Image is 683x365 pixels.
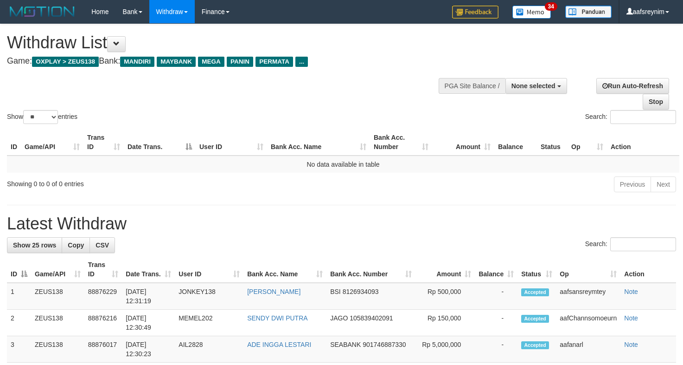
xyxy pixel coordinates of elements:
[7,5,77,19] img: MOTION_logo.png
[7,237,62,253] a: Show 25 rows
[521,288,549,296] span: Accepted
[31,256,84,283] th: Game/API: activate to sort column ascending
[7,156,679,173] td: No data available in table
[7,310,31,336] td: 2
[363,341,406,348] span: Copy 901746887330 to clipboard
[475,336,517,363] td: -
[68,241,84,249] span: Copy
[415,283,475,310] td: Rp 500,000
[537,129,568,156] th: Status
[439,78,505,94] div: PGA Site Balance /
[565,6,612,18] img: panduan.png
[13,241,56,249] span: Show 25 rows
[7,215,676,233] h1: Latest Withdraw
[122,336,175,363] td: [DATE] 12:30:23
[255,57,293,67] span: PERMATA
[475,256,517,283] th: Balance: activate to sort column ascending
[31,310,84,336] td: ZEUS138
[175,283,243,310] td: JONKEY138
[330,341,361,348] span: SEABANK
[370,129,432,156] th: Bank Acc. Number: activate to sort column ascending
[614,176,651,192] a: Previous
[556,256,620,283] th: Op: activate to sort column ascending
[585,110,676,124] label: Search:
[568,129,607,156] th: Op: activate to sort column ascending
[175,256,243,283] th: User ID: activate to sort column ascending
[247,288,300,295] a: [PERSON_NAME]
[624,288,638,295] a: Note
[643,94,669,110] a: Stop
[227,57,253,67] span: PANIN
[7,110,77,124] label: Show entries
[122,283,175,310] td: [DATE] 12:31:19
[247,341,311,348] a: ADE INGGA LESTARI
[556,336,620,363] td: aafanarl
[7,33,446,52] h1: Withdraw List
[196,129,267,156] th: User ID: activate to sort column ascending
[556,283,620,310] td: aafsansreymtey
[596,78,669,94] a: Run Auto-Refresh
[7,256,31,283] th: ID: activate to sort column descending
[243,256,326,283] th: Bank Acc. Name: activate to sort column ascending
[610,237,676,251] input: Search:
[84,256,122,283] th: Trans ID: activate to sort column ascending
[415,256,475,283] th: Amount: activate to sort column ascending
[7,283,31,310] td: 1
[31,336,84,363] td: ZEUS138
[512,6,551,19] img: Button%20Memo.svg
[32,57,99,67] span: OXPLAY > ZEUS138
[83,129,124,156] th: Trans ID: activate to sort column ascending
[620,256,676,283] th: Action
[7,176,278,189] div: Showing 0 to 0 of 0 entries
[415,310,475,336] td: Rp 150,000
[198,57,224,67] span: MEGA
[517,256,556,283] th: Status: activate to sort column ascending
[452,6,498,19] img: Feedback.jpg
[23,110,58,124] select: Showentries
[84,283,122,310] td: 88876229
[21,129,83,156] th: Game/API: activate to sort column ascending
[624,314,638,322] a: Note
[330,314,348,322] span: JAGO
[7,336,31,363] td: 3
[84,310,122,336] td: 88876216
[432,129,494,156] th: Amount: activate to sort column ascending
[350,314,393,322] span: Copy 105839402091 to clipboard
[175,336,243,363] td: AIL2828
[607,129,679,156] th: Action
[326,256,415,283] th: Bank Acc. Number: activate to sort column ascending
[511,82,555,90] span: None selected
[610,110,676,124] input: Search:
[651,176,676,192] a: Next
[122,256,175,283] th: Date Trans.: activate to sort column ascending
[84,336,122,363] td: 88876017
[521,315,549,323] span: Accepted
[475,310,517,336] td: -
[556,310,620,336] td: aafChannsomoeurn
[330,288,341,295] span: BSI
[247,314,307,322] a: SENDY DWI PUTRA
[624,341,638,348] a: Note
[124,129,196,156] th: Date Trans.: activate to sort column descending
[475,283,517,310] td: -
[175,310,243,336] td: MEMEL202
[521,341,549,349] span: Accepted
[415,336,475,363] td: Rp 5,000,000
[295,57,308,67] span: ...
[122,310,175,336] td: [DATE] 12:30:49
[120,57,154,67] span: MANDIRI
[505,78,567,94] button: None selected
[96,241,109,249] span: CSV
[89,237,115,253] a: CSV
[343,288,379,295] span: Copy 8126934093 to clipboard
[31,283,84,310] td: ZEUS138
[7,57,446,66] h4: Game: Bank:
[62,237,90,253] a: Copy
[585,237,676,251] label: Search:
[545,2,557,11] span: 34
[494,129,537,156] th: Balance
[7,129,21,156] th: ID
[157,57,196,67] span: MAYBANK
[267,129,370,156] th: Bank Acc. Name: activate to sort column ascending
